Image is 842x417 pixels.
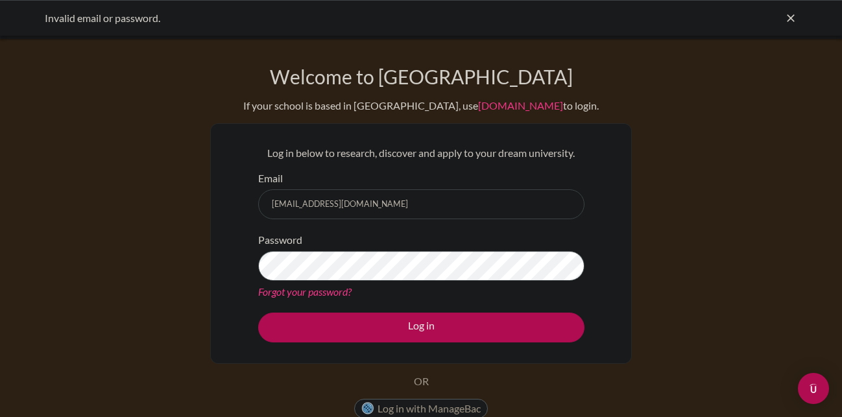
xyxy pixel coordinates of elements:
a: Forgot your password? [258,285,352,298]
div: Invalid email or password. [45,10,603,26]
p: OR [414,374,429,389]
button: Log in [258,313,584,342]
h1: Welcome to [GEOGRAPHIC_DATA] [270,65,573,88]
div: Open Intercom Messenger [798,373,829,404]
label: Email [258,171,283,186]
div: If your school is based in [GEOGRAPHIC_DATA], use to login. [243,98,599,113]
label: Password [258,232,302,248]
p: Log in below to research, discover and apply to your dream university. [258,145,584,161]
a: [DOMAIN_NAME] [478,99,563,112]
